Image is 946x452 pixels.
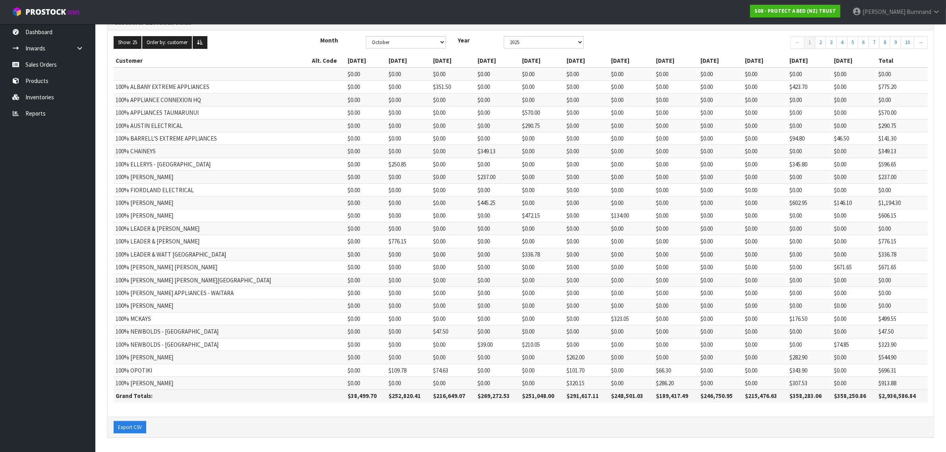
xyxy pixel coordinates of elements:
[565,299,609,312] td: $0.00
[565,93,609,106] td: $0.00
[832,287,877,299] td: $0.00
[520,132,565,145] td: $0.00
[654,209,698,222] td: $0.00
[476,184,520,196] td: $0.00
[520,261,565,274] td: $0.00
[387,261,431,274] td: $0.00
[520,93,565,106] td: $0.00
[609,287,654,299] td: $0.00
[431,119,476,132] td: $0.00
[520,54,565,67] th: [DATE]
[609,68,654,81] td: $0.00
[431,209,476,222] td: $0.00
[476,68,520,81] td: $0.00
[609,81,654,93] td: $0.00
[565,197,609,209] td: $0.00
[743,68,787,81] td: $0.00
[832,248,877,261] td: $0.00
[787,68,832,81] td: $0.00
[698,197,743,209] td: $0.00
[12,7,22,17] img: cube-alt.png
[787,119,832,132] td: $0.00
[431,54,476,67] th: [DATE]
[877,68,928,81] td: $0.00
[787,209,832,222] td: $0.00
[346,81,386,93] td: $0.00
[832,93,877,106] td: $0.00
[743,132,787,145] td: $0.00
[609,184,654,196] td: $0.00
[346,171,386,184] td: $0.00
[114,106,310,119] td: 100% APPLIANCES TAUMARUNUI
[609,261,654,274] td: $0.00
[431,299,476,312] td: $0.00
[520,184,565,196] td: $0.00
[114,261,310,274] td: 100% [PERSON_NAME] [PERSON_NAME]
[114,36,141,49] button: Show: 25
[346,287,386,299] td: $0.00
[832,145,877,158] td: $0.00
[565,119,609,132] td: $0.00
[346,209,386,222] td: $0.00
[520,106,565,119] td: $570.00
[476,261,520,274] td: $0.00
[609,132,654,145] td: $0.00
[114,197,310,209] td: 100% [PERSON_NAME]
[387,299,431,312] td: $0.00
[877,222,928,235] td: $0.00
[890,36,901,49] a: 9
[804,36,815,49] a: 1
[114,93,310,106] td: 100% APPLIANCE CONNEXION HQ
[654,158,698,170] td: $0.00
[387,81,431,93] td: $0.00
[609,119,654,132] td: $0.00
[787,184,832,196] td: $0.00
[476,119,520,132] td: $0.00
[787,145,832,158] td: $0.00
[743,171,787,184] td: $0.00
[431,274,476,286] td: $0.00
[596,36,928,51] nav: Page navigation
[114,158,310,170] td: 100% ELLERYS - [GEOGRAPHIC_DATA]
[431,222,476,235] td: $0.00
[743,197,787,209] td: $0.00
[520,171,565,184] td: $0.00
[25,7,66,17] span: ProStock
[431,248,476,261] td: $0.00
[114,299,310,312] td: 100% [PERSON_NAME]
[832,261,877,274] td: $671.65
[476,171,520,184] td: $237.00
[142,36,192,49] button: Order by: customer
[787,287,832,299] td: $0.00
[476,197,520,209] td: $445.25
[387,54,431,67] th: [DATE]
[114,209,310,222] td: 100% [PERSON_NAME]
[654,287,698,299] td: $0.00
[346,274,386,286] td: $0.00
[654,248,698,261] td: $0.00
[565,81,609,93] td: $0.00
[698,222,743,235] td: $0.00
[520,197,565,209] td: $0.00
[387,106,431,119] td: $0.00
[520,119,565,132] td: $290.75
[609,171,654,184] td: $0.00
[698,274,743,286] td: $0.00
[698,145,743,158] td: $0.00
[387,68,431,81] td: $0.00
[858,36,869,49] a: 6
[609,222,654,235] td: $0.00
[114,119,310,132] td: 100% AUSTIN ELECTRICAL
[609,235,654,248] td: $0.00
[565,222,609,235] td: $0.00
[787,197,832,209] td: $602.95
[609,54,654,67] th: [DATE]
[698,68,743,81] td: $0.00
[654,145,698,158] td: $0.00
[565,261,609,274] td: $0.00
[520,209,565,222] td: $472.15
[476,81,520,93] td: $0.00
[787,222,832,235] td: $0.00
[431,68,476,81] td: $0.00
[901,36,914,49] a: 10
